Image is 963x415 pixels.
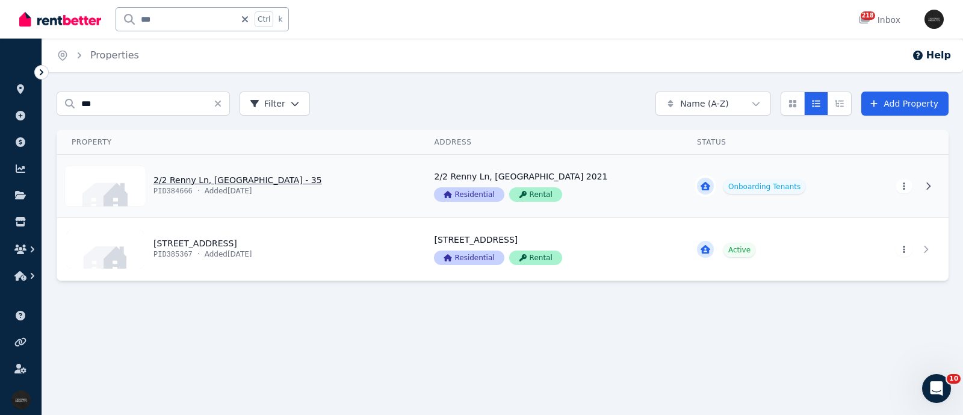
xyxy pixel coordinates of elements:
button: More options [896,242,912,257]
iframe: Intercom live chat [922,374,951,403]
img: RentBetter [19,10,101,28]
span: k [278,14,282,24]
button: Card view [781,92,805,116]
img: Iconic Realty Pty Ltd [924,10,944,29]
th: Property [57,130,420,155]
a: Add Property [861,92,949,116]
a: View details for 2/2 Renny Ln, Paddington - 35 [861,155,949,217]
span: Filter [250,98,285,110]
button: Clear search [213,92,230,116]
div: View options [781,92,852,116]
span: Ctrl [255,11,273,27]
button: Help [912,48,951,63]
img: Iconic Realty Pty Ltd [11,390,31,410]
a: View details for 2/2 Renny Ln, Paddington - 35 [420,155,682,217]
button: Compact list view [804,92,828,116]
span: 218 [861,11,875,20]
div: Inbox [858,14,900,26]
a: Properties [90,49,139,61]
nav: Breadcrumb [42,39,153,72]
a: View details for 22/204 Jersey Rd, Paddington - 33 [861,218,949,281]
span: 10 [947,374,961,384]
a: View details for 22/204 Jersey Rd, Paddington - 33 [683,218,861,281]
button: More options [896,179,912,193]
a: View details for 22/204 Jersey Rd, Paddington - 33 [420,218,682,281]
a: View details for 2/2 Renny Ln, Paddington - 35 [683,155,861,217]
th: Address [420,130,682,155]
button: Filter [240,92,310,116]
a: View details for 2/2 Renny Ln, Paddington - 35 [57,155,420,217]
button: Expanded list view [828,92,852,116]
button: Name (A-Z) [655,92,771,116]
span: Name (A-Z) [680,98,729,110]
a: View details for 22/204 Jersey Rd, Paddington - 33 [57,218,420,281]
th: Status [683,130,861,155]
